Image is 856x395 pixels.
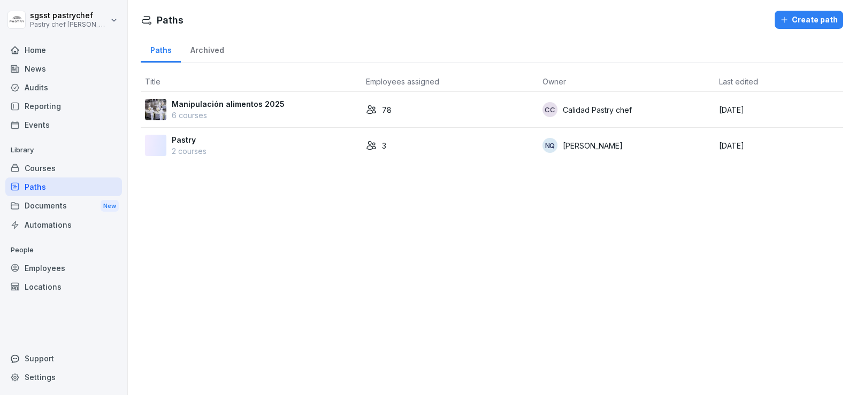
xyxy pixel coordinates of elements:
[366,77,439,86] span: Employees assigned
[719,77,758,86] span: Last edited
[542,138,557,153] div: NQ
[542,77,566,86] span: Owner
[172,98,285,110] p: Manipulación alimentos 2025
[5,242,122,259] p: People
[719,140,839,151] p: [DATE]
[382,104,392,115] p: 78
[30,11,108,20] p: sgsst pastrychef
[181,35,233,63] a: Archived
[563,140,623,151] p: [PERSON_NAME]
[5,368,122,386] a: Settings
[5,277,122,296] a: Locations
[5,41,122,59] a: Home
[172,145,207,157] p: 2 courses
[5,259,122,277] a: Employees
[5,159,122,177] a: Courses
[5,115,122,134] a: Events
[5,196,122,216] div: Documents
[5,349,122,368] div: Support
[5,78,122,97] a: Audits
[141,35,181,63] a: Paths
[5,142,122,159] p: Library
[719,104,839,115] p: [DATE]
[5,196,122,216] a: DocumentsNew
[563,104,632,115] p: Calidad Pastry chef
[5,59,122,78] a: News
[157,13,184,27] h1: Paths
[382,140,386,151] p: 3
[30,21,108,28] p: Pastry chef [PERSON_NAME] y Cocina gourmet
[145,99,166,120] img: xrig9ngccgkbh355tbuziiw7.png
[101,200,119,212] div: New
[145,77,160,86] span: Title
[5,97,122,115] a: Reporting
[780,14,838,26] div: Create path
[5,215,122,234] a: Automations
[172,134,207,145] p: Pastry
[775,11,843,29] button: Create path
[172,110,285,121] p: 6 courses
[5,177,122,196] a: Paths
[542,102,557,117] div: Cc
